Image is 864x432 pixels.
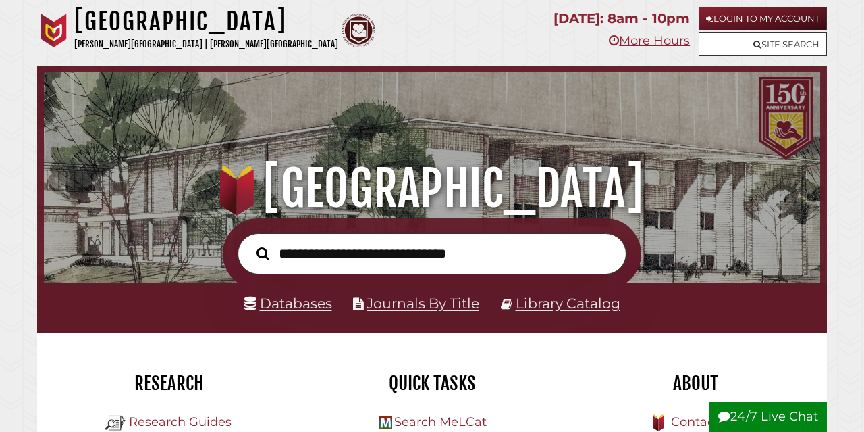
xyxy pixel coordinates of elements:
[37,14,71,47] img: Calvin University
[310,372,553,395] h2: Quick Tasks
[609,33,690,48] a: More Hours
[671,414,738,429] a: Contact Us
[250,243,276,263] button: Search
[57,159,807,218] h1: [GEOGRAPHIC_DATA]
[129,414,232,429] a: Research Guides
[516,295,620,312] a: Library Catalog
[74,37,338,52] p: [PERSON_NAME][GEOGRAPHIC_DATA] | [PERSON_NAME][GEOGRAPHIC_DATA]
[256,247,269,260] i: Search
[553,7,690,30] p: [DATE]: 8am - 10pm
[699,7,827,30] a: Login to My Account
[74,7,338,37] h1: [GEOGRAPHIC_DATA]
[342,14,375,47] img: Calvin Theological Seminary
[394,414,487,429] a: Search MeLCat
[574,372,817,395] h2: About
[244,295,332,312] a: Databases
[367,295,479,312] a: Journals By Title
[379,416,392,429] img: Hekman Library Logo
[47,372,290,395] h2: Research
[699,32,827,56] a: Site Search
